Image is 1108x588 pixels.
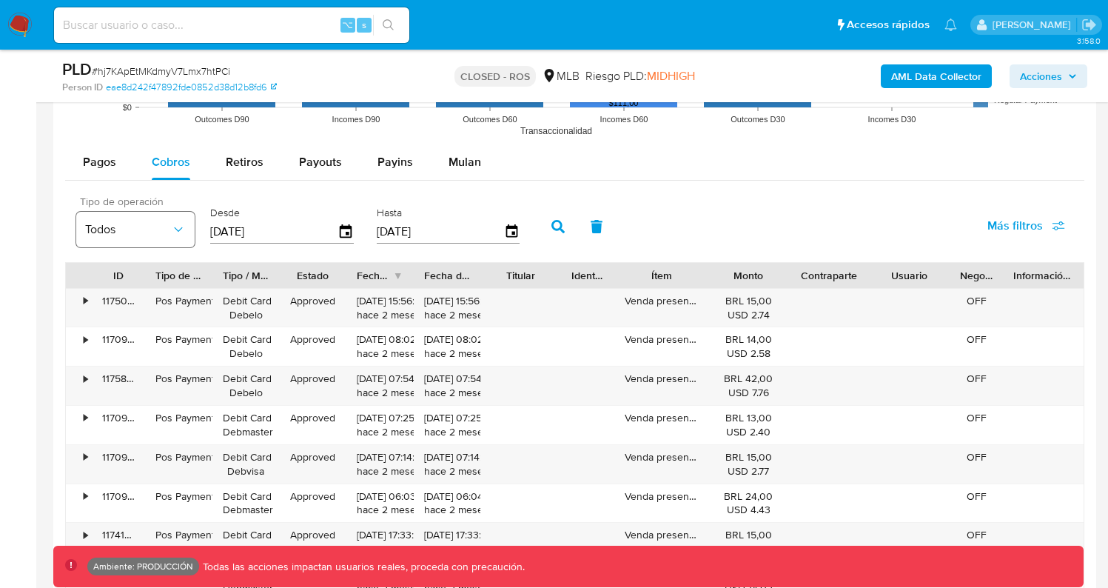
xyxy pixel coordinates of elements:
span: Accesos rápidos [847,17,930,33]
a: Notificaciones [944,19,957,31]
input: Buscar usuario o caso... [54,16,409,35]
button: Acciones [1010,64,1087,88]
p: Todas las acciones impactan usuarios reales, proceda con precaución. [199,560,525,574]
b: Person ID [62,81,103,94]
span: ⌥ [342,18,353,32]
span: # hj7KApEtMKdmyV7Lmx7htPCi [92,64,230,78]
span: s [362,18,366,32]
span: Riesgo PLD: [585,68,695,84]
a: eae8d242f47892fde0852d38d12b8fd6 [106,81,277,94]
button: AML Data Collector [881,64,992,88]
p: kevin.palacios@mercadolibre.com [993,18,1076,32]
span: MIDHIGH [647,67,695,84]
span: 3.158.0 [1077,35,1101,47]
div: MLB [542,68,580,84]
b: AML Data Collector [891,64,981,88]
span: Acciones [1020,64,1062,88]
a: Salir [1081,17,1097,33]
b: PLD [62,57,92,81]
p: CLOSED - ROS [454,66,536,87]
button: search-icon [373,15,403,36]
p: Ambiente: PRODUCCIÓN [93,564,193,569]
